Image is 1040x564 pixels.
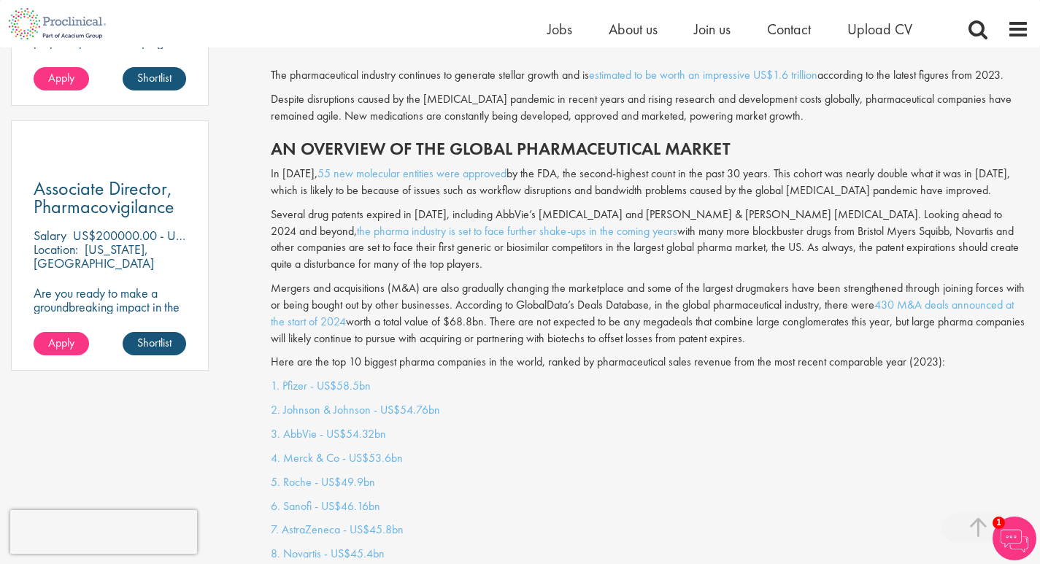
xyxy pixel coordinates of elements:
a: Join us [694,20,731,39]
a: 7. AstraZeneca - US$45.8bn [271,522,404,537]
p: Several drug patents expired in [DATE], including AbbVie’s [MEDICAL_DATA] and [PERSON_NAME] & [PE... [271,206,1029,273]
p: In [DATE], by the FDA, the second-highest count in the past 30 years. This cohort was nearly doub... [271,166,1029,199]
h2: An overview of the global pharmaceutical market [271,139,1029,158]
a: Shortlist [123,332,186,355]
span: 1 [993,517,1005,529]
p: Mergers and acquisitions (M&A) are also gradually changing the marketplace and some of the larges... [271,280,1029,347]
img: Chatbot [993,517,1036,560]
a: 5. Roche - US$49.9bn [271,474,375,490]
span: Salary [34,227,66,244]
span: Location: [34,241,78,258]
div: The pharmaceutical industry continues to generate stellar growth and is according to the latest f... [271,67,1029,84]
span: Associate Director, Pharmacovigilance [34,176,174,219]
a: 2. Johnson & Johnson - US$54.76bn [271,402,440,417]
a: Jobs [547,20,572,39]
a: Associate Director, Pharmacovigilance [34,179,186,216]
a: Contact [767,20,811,39]
a: 55 new molecular entities were approved [317,166,506,181]
a: 1. Pfizer - US$58.5bn [271,378,371,393]
p: Are you ready to make a groundbreaking impact in the world of biotechnology? Join a growing compa... [34,286,186,369]
a: estimated to be worth an impressive US$1.6 trillion [589,67,817,82]
a: Apply [34,332,89,355]
a: Shortlist [123,67,186,90]
a: Upload CV [847,20,912,39]
a: 430 M&A deals announced at the start of 2024 [271,297,1014,329]
span: Apply [48,70,74,85]
a: 4. Merck & Co - US$53.6bn [271,450,403,466]
p: [US_STATE], [GEOGRAPHIC_DATA] [34,241,154,271]
a: Apply [34,67,89,90]
p: Despite disruptions caused by the [MEDICAL_DATA] pandemic in recent years and rising research and... [271,91,1029,125]
a: the pharma industry is set to face further shake-ups in the coming years [357,223,677,239]
a: 8. Novartis - US$45.4bn [271,546,385,561]
p: Here are the top 10 biggest pharma companies in the world, ranked by pharmaceutical sales revenue... [271,354,1029,371]
iframe: reCAPTCHA [10,510,197,554]
p: US$200000.00 - US$250000.00 per annum [73,227,306,244]
a: 6. Sanofi - US$46.16bn [271,498,380,514]
a: About us [609,20,658,39]
span: Apply [48,335,74,350]
a: 3. AbbVie - US$54.32bn [271,426,386,441]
